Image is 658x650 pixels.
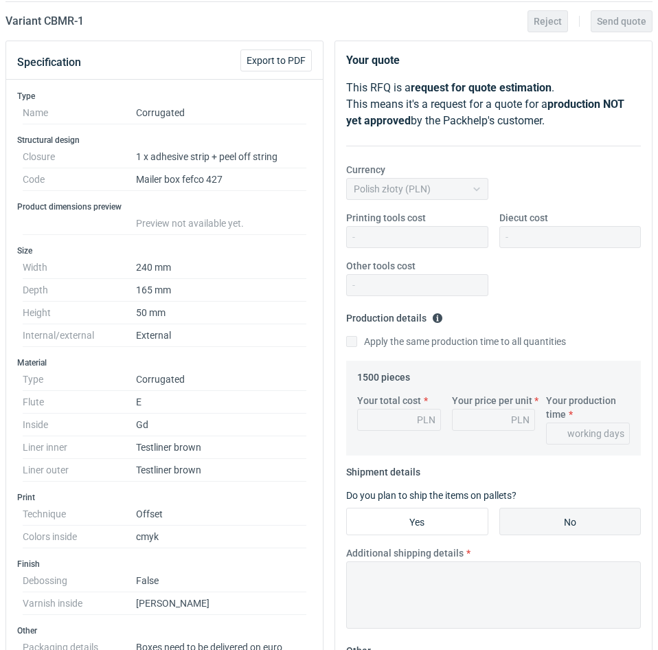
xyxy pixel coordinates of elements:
h3: Print [17,492,312,503]
button: Export to PDF [240,49,312,71]
label: Other tools cost [346,259,416,273]
dd: Mailer box fefco 427 [136,168,306,191]
dt: Liner outer [23,459,136,482]
dd: Testliner brown [136,459,306,482]
label: Your production time [546,394,630,421]
label: Printing tools cost [346,211,426,225]
dt: Closure [23,146,136,168]
label: Your price per unit [452,394,532,407]
dd: Offset [136,503,306,526]
button: Specification [17,46,81,79]
h3: Product dimensions preview [17,201,312,212]
dd: cmyk [136,526,306,548]
button: Reject [527,10,568,32]
dd: [PERSON_NAME] [136,592,306,615]
dd: Corrugated [136,102,306,124]
dd: Corrugated [136,368,306,391]
dd: Testliner brown [136,436,306,459]
dd: E [136,391,306,414]
dd: External [136,324,306,347]
span: Reject [534,16,562,26]
legend: Shipment details [346,461,420,478]
label: Do you plan to ship the items on pallets? [346,490,517,501]
dt: Width [23,256,136,279]
h3: Size [17,245,312,256]
label: Apply the same production time to all quantities [346,335,566,348]
dd: False [136,570,306,592]
button: Send quote [591,10,653,32]
dt: Flute [23,391,136,414]
legend: Production details [346,307,443,324]
div: PLN [511,413,530,427]
h2: Variant CBMR - 1 [5,13,84,30]
h3: Type [17,91,312,102]
dt: Internal/external [23,324,136,347]
span: Preview not available yet. [136,218,244,229]
span: Send quote [597,16,646,26]
span: Export to PDF [247,56,306,65]
strong: request for quote estimation [411,81,552,94]
dt: Depth [23,279,136,302]
strong: Your quote [346,54,400,67]
dt: Type [23,368,136,391]
dt: Technique [23,503,136,526]
dt: Height [23,302,136,324]
dd: 1 x adhesive strip + peel off string [136,146,306,168]
h3: Material [17,357,312,368]
label: Your total cost [357,394,421,407]
dd: 240 mm [136,256,306,279]
label: Currency [346,163,385,177]
label: Diecut cost [499,211,548,225]
dt: Debossing [23,570,136,592]
dd: 50 mm [136,302,306,324]
h3: Finish [17,559,312,570]
dt: Colors inside [23,526,136,548]
div: working days [567,427,624,440]
h3: Other [17,625,312,636]
dt: Name [23,102,136,124]
dt: Liner inner [23,436,136,459]
dd: 165 mm [136,279,306,302]
dt: Varnish inside [23,592,136,615]
label: Additional shipping details [346,546,464,560]
legend: 1500 pieces [357,366,410,383]
dt: Inside [23,414,136,436]
h3: Structural design [17,135,312,146]
p: This RFQ is a . This means it's a request for a quote for a by the Packhelp's customer. [346,80,641,129]
dd: Gd [136,414,306,436]
dt: Code [23,168,136,191]
div: PLN [417,413,435,427]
